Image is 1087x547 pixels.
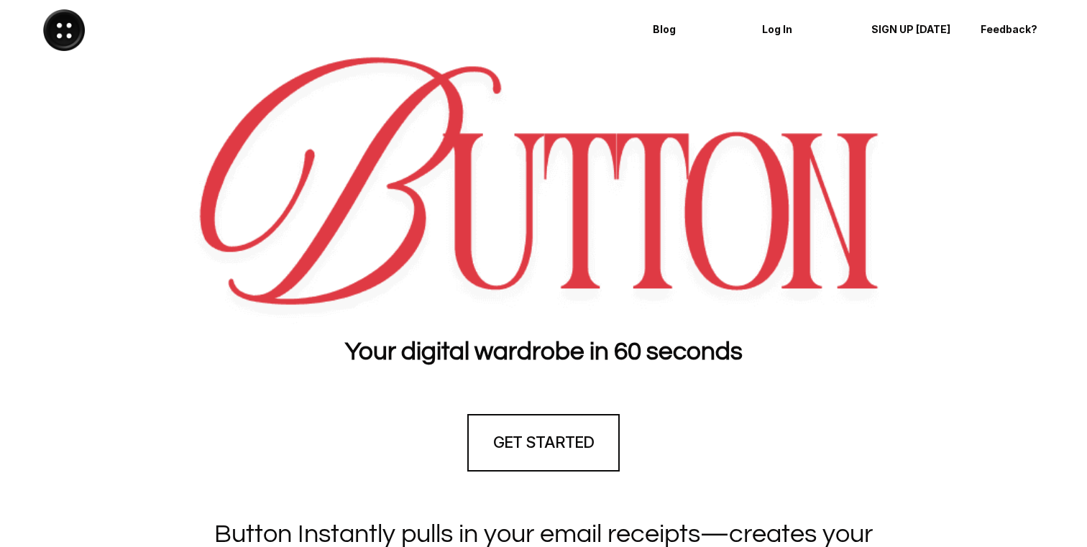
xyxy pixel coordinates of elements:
[861,12,963,49] a: SIGN UP [DATE]
[981,24,1063,36] p: Feedback?
[345,339,743,364] strong: Your digital wardrobe in 60 seconds
[762,24,844,36] p: Log In
[643,12,745,49] a: Blog
[871,24,953,36] p: SIGN UP [DATE]
[653,24,735,36] p: Blog
[467,414,620,472] a: GET STARTED
[493,431,594,454] h4: GET STARTED
[752,12,854,49] a: Log In
[971,12,1073,49] a: Feedback?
